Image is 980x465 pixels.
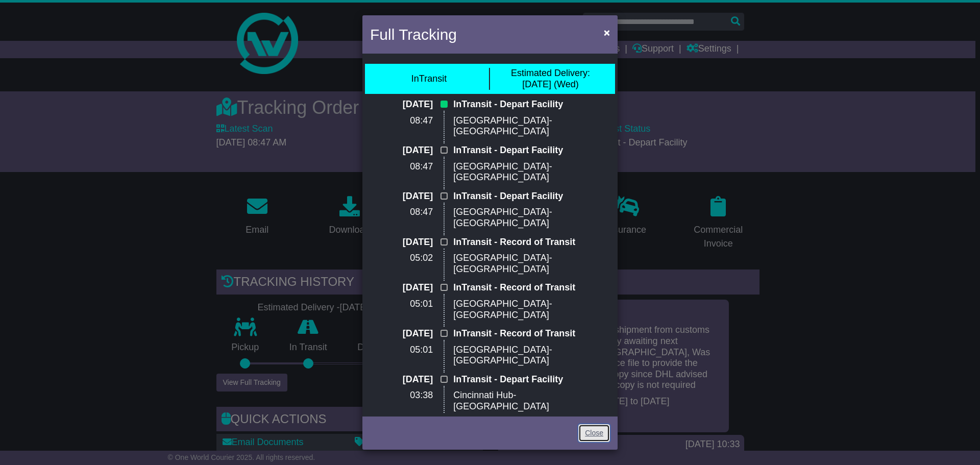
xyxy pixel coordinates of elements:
[370,237,433,248] p: [DATE]
[370,253,433,264] p: 05:02
[370,390,433,401] p: 03:38
[453,207,610,229] p: [GEOGRAPHIC_DATA]-[GEOGRAPHIC_DATA]
[370,345,433,356] p: 05:01
[453,99,610,110] p: InTransit - Depart Facility
[370,145,433,156] p: [DATE]
[453,328,610,339] p: InTransit - Record of Transit
[453,374,610,385] p: InTransit - Depart Facility
[453,145,610,156] p: InTransit - Depart Facility
[370,282,433,293] p: [DATE]
[370,23,457,46] h4: Full Tracking
[453,253,610,275] p: [GEOGRAPHIC_DATA]-[GEOGRAPHIC_DATA]
[370,207,433,218] p: 08:47
[453,115,610,137] p: [GEOGRAPHIC_DATA]-[GEOGRAPHIC_DATA]
[453,161,610,183] p: [GEOGRAPHIC_DATA]-[GEOGRAPHIC_DATA]
[453,345,610,366] p: [GEOGRAPHIC_DATA]-[GEOGRAPHIC_DATA]
[599,22,615,43] button: Close
[511,68,590,90] div: [DATE] (Wed)
[370,299,433,310] p: 05:01
[370,191,433,202] p: [DATE]
[453,299,610,321] p: [GEOGRAPHIC_DATA]-[GEOGRAPHIC_DATA]
[370,328,433,339] p: [DATE]
[604,27,610,38] span: ×
[578,424,610,442] a: Close
[370,161,433,173] p: 08:47
[453,237,610,248] p: InTransit - Record of Transit
[453,191,610,202] p: InTransit - Depart Facility
[370,374,433,385] p: [DATE]
[511,68,590,78] span: Estimated Delivery:
[411,74,447,85] div: InTransit
[453,390,610,412] p: Cincinnati Hub-[GEOGRAPHIC_DATA]
[370,115,433,127] p: 08:47
[453,282,610,293] p: InTransit - Record of Transit
[370,99,433,110] p: [DATE]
